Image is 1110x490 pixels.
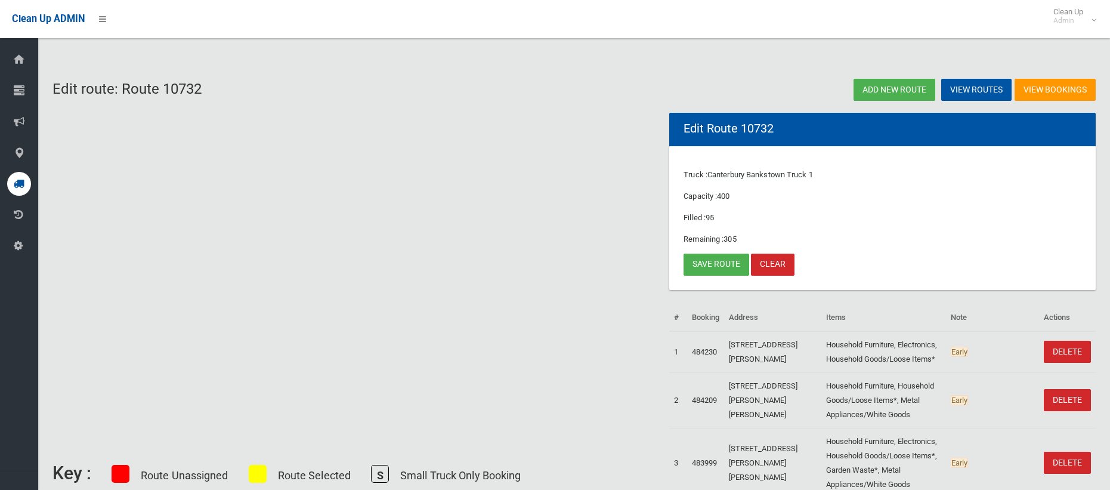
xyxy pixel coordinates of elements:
a: Clear [751,254,794,276]
a: DELETE [1044,452,1091,474]
td: [STREET_ADDRESS][PERSON_NAME][PERSON_NAME] [724,372,821,428]
th: Items [821,304,945,331]
span: 400 [717,192,729,201]
a: View Routes [941,79,1012,101]
td: 484209 [687,372,724,428]
th: Actions [1039,304,1096,331]
a: View Bookings [1015,79,1096,101]
span: Early [951,347,968,357]
th: # [669,304,687,331]
small: Admin [1053,16,1083,25]
td: 2 [669,372,687,428]
td: 484230 [687,331,724,373]
td: 1 [669,331,687,373]
h6: Key : [52,463,91,483]
td: Household Furniture, Electronics, Household Goods/Loose Items* [821,331,945,373]
th: Note [946,304,1039,331]
p: Capacity : [684,189,1081,204]
p: Route Selected [278,466,351,485]
span: Clean Up [1047,7,1095,25]
p: Remaining : [684,232,1081,246]
p: Route Unassigned [141,466,228,485]
a: DELETE [1044,341,1091,363]
span: Clean Up ADMIN [12,13,85,24]
span: S [371,465,389,483]
span: Canterbury Bankstown Truck 1 [707,170,813,179]
a: DELETE [1044,389,1091,411]
th: Address [724,304,821,331]
header: Edit Route 10732 [669,117,788,140]
span: 305 [723,235,736,244]
th: Booking [687,304,724,331]
a: Save route [684,254,749,276]
td: Household Furniture, Household Goods/Loose Items*, Metal Appliances/White Goods [821,372,945,428]
p: Truck : [684,168,1081,182]
span: 95 [706,213,714,222]
p: Small Truck Only Booking [400,466,521,485]
a: Add new route [854,79,935,101]
td: [STREET_ADDRESS][PERSON_NAME] [724,331,821,373]
span: Early [951,395,968,405]
p: Filled : [684,211,1081,225]
h2: Edit route: Route 10732 [52,81,567,97]
span: Early [951,458,968,468]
